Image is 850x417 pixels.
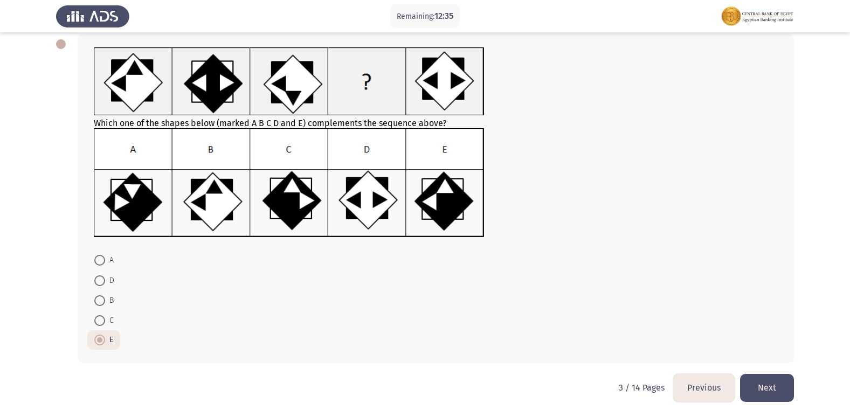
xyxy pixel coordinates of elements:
[105,294,114,307] span: B
[105,254,114,267] span: A
[619,383,665,393] p: 3 / 14 Pages
[94,47,485,116] img: UkFYMDAxMDhBLnBuZzE2MjIwMzQ5MzczOTY=.png
[740,374,794,401] button: load next page
[105,314,114,327] span: C
[94,128,485,238] img: UkFYMDAxMDhCLnBuZzE2MjIwMzUwMjgyNzM=.png
[56,1,129,31] img: Assess Talent Management logo
[105,274,114,287] span: D
[434,11,453,21] span: 12:35
[673,374,735,401] button: load previous page
[397,10,453,23] p: Remaining:
[94,47,778,240] div: Which one of the shapes below (marked A B C D and E) complements the sequence above?
[721,1,794,31] img: Assessment logo of FOCUS Assessment 3 Modules EN
[105,333,113,346] span: E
